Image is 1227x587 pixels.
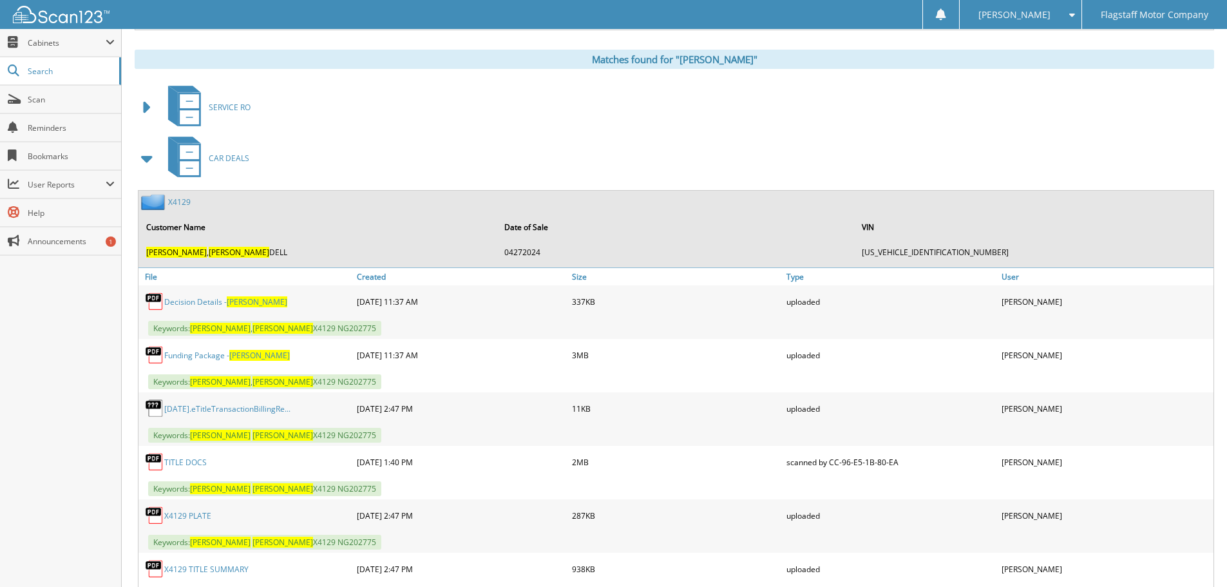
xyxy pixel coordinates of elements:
[783,556,998,582] div: uploaded
[783,268,998,285] a: Type
[354,289,569,314] div: [DATE] 11:37 AM
[252,483,313,494] span: [PERSON_NAME]
[783,396,998,421] div: uploaded
[28,94,115,105] span: Scan
[141,194,168,210] img: folder2.png
[164,510,211,521] a: X4129 PLATE
[569,289,784,314] div: 337KB
[354,449,569,475] div: [DATE] 1:40 PM
[164,403,290,414] a: [DATE].eTitleTransactionBillingRe...
[998,289,1213,314] div: [PERSON_NAME]
[1163,525,1227,587] iframe: Chat Widget
[783,342,998,368] div: uploaded
[252,323,313,334] span: [PERSON_NAME]
[252,376,313,387] span: [PERSON_NAME]
[164,296,287,307] a: Decision Details -[PERSON_NAME]
[190,430,251,441] span: [PERSON_NAME]
[160,82,251,133] a: SERVICE RO
[28,66,113,77] span: Search
[135,50,1214,69] div: Matches found for "[PERSON_NAME]"
[190,323,251,334] span: [PERSON_NAME]
[569,503,784,528] div: 287KB
[209,153,249,164] span: CAR DEALS
[569,396,784,421] div: 11KB
[252,430,313,441] span: [PERSON_NAME]
[978,11,1051,19] span: [PERSON_NAME]
[783,503,998,528] div: uploaded
[146,247,207,258] span: [PERSON_NAME]
[145,292,164,311] img: PDF.png
[569,342,784,368] div: 3MB
[148,374,381,389] span: Keywords: , X4129 NG202775
[140,214,497,240] th: Customer Name
[28,151,115,162] span: Bookmarks
[998,556,1213,582] div: [PERSON_NAME]
[28,236,115,247] span: Announcements
[354,396,569,421] div: [DATE] 2:47 PM
[783,289,998,314] div: uploaded
[354,342,569,368] div: [DATE] 11:37 AM
[498,214,855,240] th: Date of Sale
[145,399,164,418] img: generic.png
[164,564,249,575] a: X4129 TITLE SUMMARY
[354,268,569,285] a: Created
[209,247,269,258] span: [PERSON_NAME]
[148,535,381,550] span: Keywords: X4129 NG202775
[569,449,784,475] div: 2MB
[160,133,249,184] a: CAR DEALS
[1101,11,1208,19] span: Flagstaff Motor Company
[148,321,381,336] span: Keywords: , X4129 NG202775
[569,268,784,285] a: Size
[28,122,115,133] span: Reminders
[229,350,290,361] span: [PERSON_NAME]
[190,483,251,494] span: [PERSON_NAME]
[140,242,497,263] td: , DELL
[145,506,164,525] img: PDF.png
[498,242,855,263] td: 04272024
[998,503,1213,528] div: [PERSON_NAME]
[252,537,313,548] span: [PERSON_NAME]
[190,376,251,387] span: [PERSON_NAME]
[145,345,164,365] img: PDF.png
[227,296,287,307] span: [PERSON_NAME]
[998,268,1213,285] a: User
[164,457,207,468] a: TITLE DOCS
[106,236,116,247] div: 1
[145,452,164,472] img: PDF.png
[148,481,381,496] span: Keywords: X4129 NG202775
[998,396,1213,421] div: [PERSON_NAME]
[148,428,381,443] span: Keywords: X4129 NG202775
[783,449,998,475] div: scanned by CC-96-E5-1B-80-EA
[168,197,191,207] a: X4129
[145,559,164,579] img: PDF.png
[354,556,569,582] div: [DATE] 2:47 PM
[998,449,1213,475] div: [PERSON_NAME]
[569,556,784,582] div: 938KB
[209,102,251,113] span: SERVICE RO
[28,179,106,190] span: User Reports
[164,350,290,361] a: Funding Package -[PERSON_NAME]
[354,503,569,528] div: [DATE] 2:47 PM
[28,207,115,218] span: Help
[13,6,109,23] img: scan123-logo-white.svg
[190,537,251,548] span: [PERSON_NAME]
[28,37,106,48] span: Cabinets
[855,242,1212,263] td: [US_VEHICLE_IDENTIFICATION_NUMBER]
[138,268,354,285] a: File
[855,214,1212,240] th: VIN
[998,342,1213,368] div: [PERSON_NAME]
